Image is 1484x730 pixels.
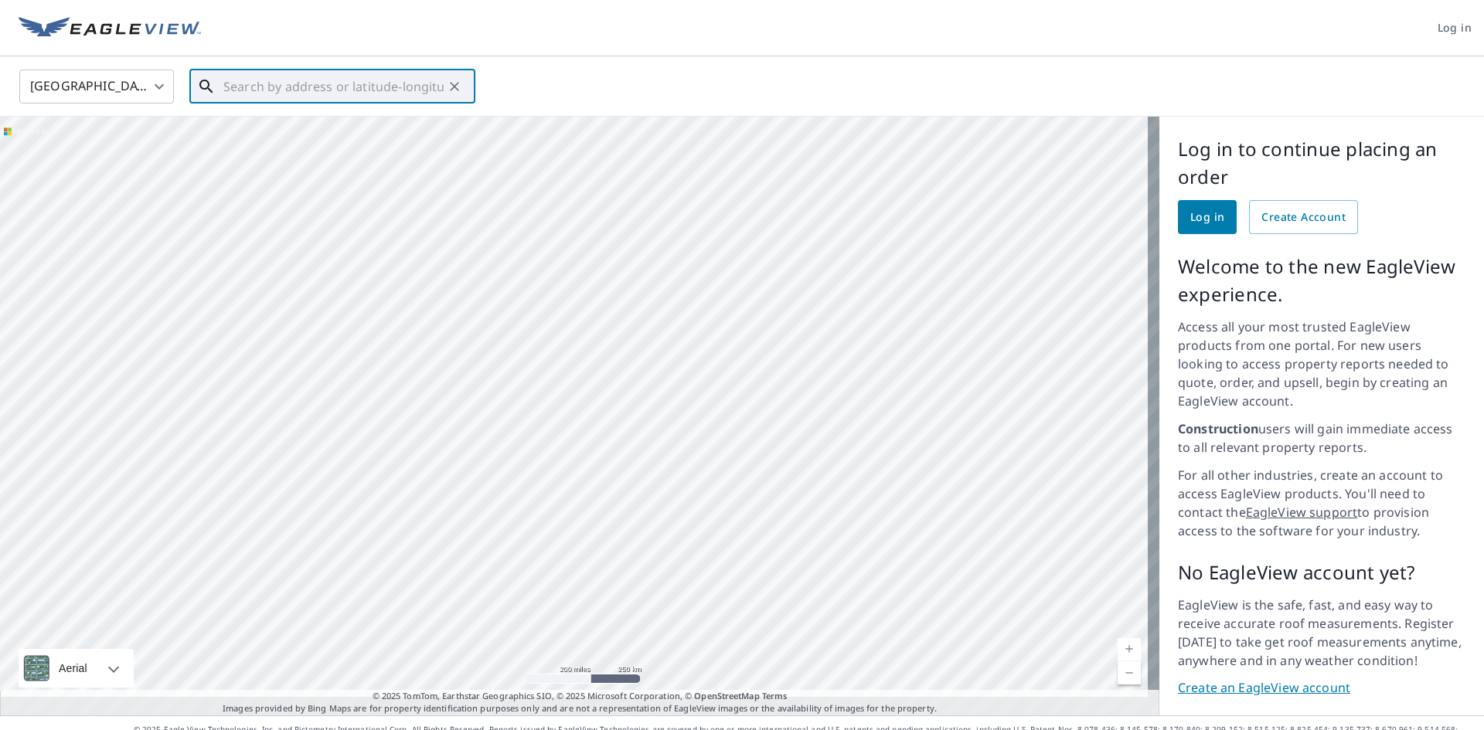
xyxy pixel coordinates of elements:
[19,65,174,108] div: [GEOGRAPHIC_DATA]
[19,649,134,688] div: Aerial
[1178,317,1465,410] p: Access all your most trusted EagleView products from one portal. For new users looking to access ...
[1438,19,1472,38] span: Log in
[373,690,788,703] span: © 2025 TomTom, Earthstar Geographics SIO, © 2025 Microsoft Corporation, ©
[54,649,92,688] div: Aerial
[1261,208,1346,227] span: Create Account
[1178,135,1465,191] p: Log in to continue placing an order
[1178,559,1465,586] p: No EagleView account yet?
[19,17,201,40] img: EV Logo
[1178,253,1465,308] p: Welcome to the new EagleView experience.
[444,76,465,97] button: Clear
[1118,638,1141,661] a: Current Level 5, Zoom In
[1249,200,1358,234] a: Create Account
[1178,419,1465,457] p: users will gain immediate access to all relevant property reports.
[1190,208,1224,227] span: Log in
[694,690,759,701] a: OpenStreetMap
[1178,420,1258,437] strong: Construction
[1178,679,1465,697] a: Create an EagleView account
[1178,200,1237,234] a: Log in
[1118,661,1141,684] a: Current Level 5, Zoom Out
[1178,466,1465,540] p: For all other industries, create an account to access EagleView products. You'll need to contact ...
[223,65,444,108] input: Search by address or latitude-longitude
[1246,504,1358,521] a: EagleView support
[1178,596,1465,670] p: EagleView is the safe, fast, and easy way to receive accurate roof measurements. Register [DATE] ...
[762,690,788,701] a: Terms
